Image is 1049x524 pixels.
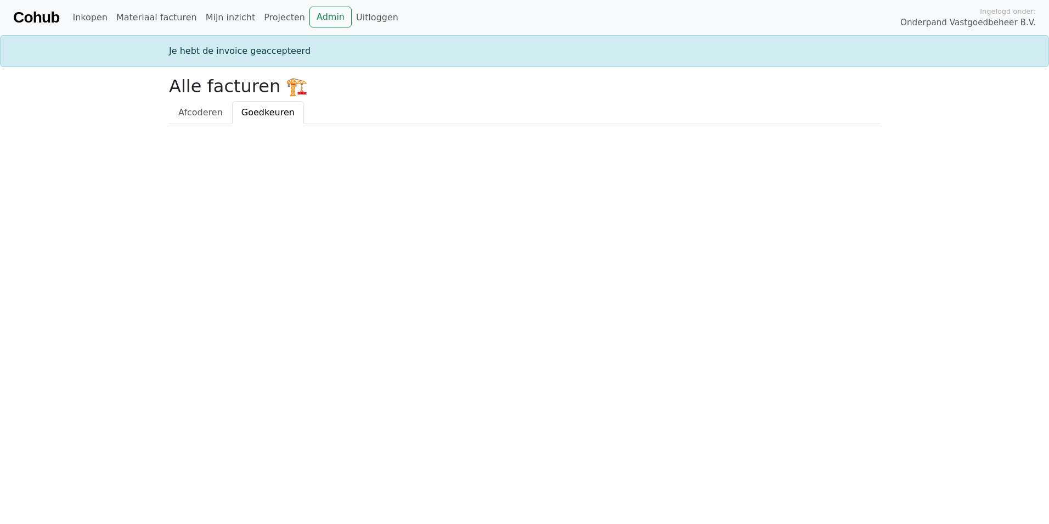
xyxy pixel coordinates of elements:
[112,7,201,29] a: Materiaal facturen
[201,7,260,29] a: Mijn inzicht
[13,4,59,31] a: Cohub
[352,7,403,29] a: Uitloggen
[980,6,1036,16] span: Ingelogd onder:
[169,76,880,97] h2: Alle facturen 🏗️
[260,7,309,29] a: Projecten
[241,107,295,118] span: Goedkeuren
[900,16,1036,29] span: Onderpand Vastgoedbeheer B.V.
[309,7,352,27] a: Admin
[68,7,111,29] a: Inkopen
[178,107,223,118] span: Afcoderen
[162,44,887,58] div: Je hebt de invoice geaccepteerd
[232,101,304,124] a: Goedkeuren
[169,101,232,124] a: Afcoderen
